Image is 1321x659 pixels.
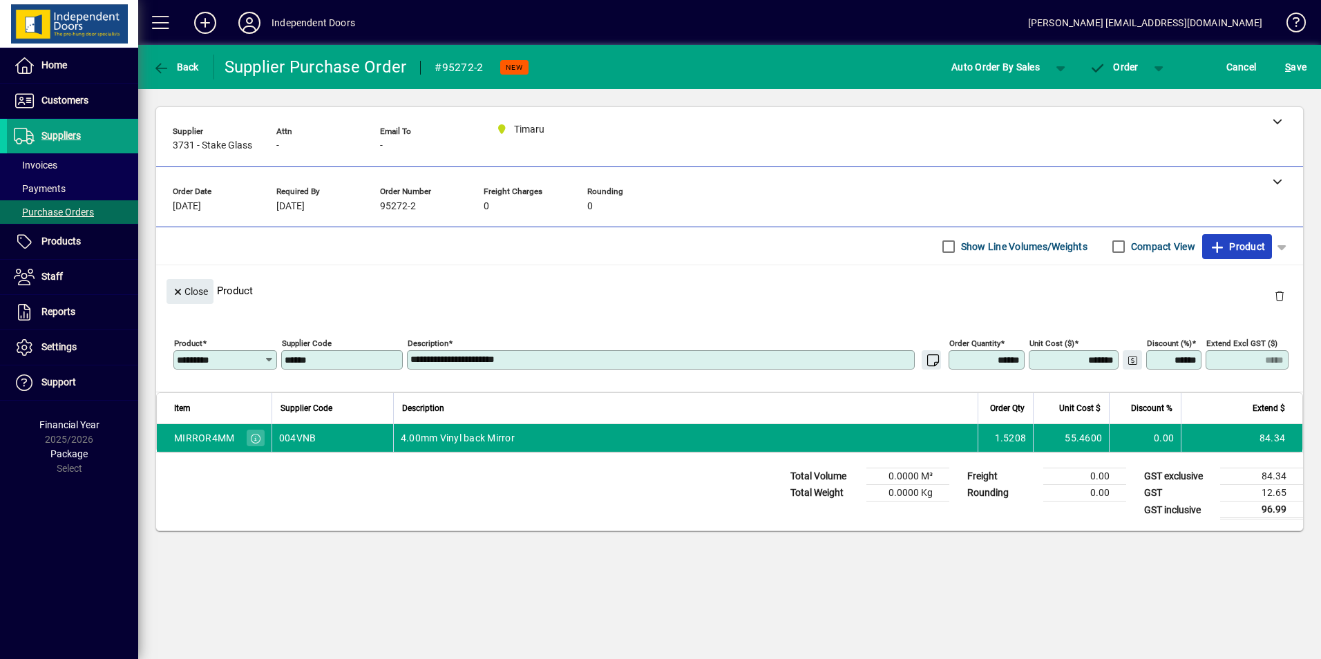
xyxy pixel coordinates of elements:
span: [DATE] [276,201,305,212]
td: 84.34 [1181,424,1302,452]
a: Home [7,48,138,83]
span: 4.00mm Vinyl back Mirror [401,431,515,445]
a: Purchase Orders [7,200,138,224]
mat-label: Product [174,338,202,348]
span: Cancel [1226,56,1257,78]
a: Settings [7,330,138,365]
mat-label: Discount (%) [1147,338,1192,348]
td: 0.0000 Kg [866,485,949,502]
td: 96.99 [1220,502,1303,519]
span: Customers [41,95,88,106]
a: Payments [7,177,138,200]
span: Suppliers [41,130,81,141]
mat-label: Extend excl GST ($) [1206,338,1277,348]
span: Auto Order By Sales [951,56,1040,78]
app-page-header-button: Back [138,55,214,79]
button: Delete [1263,279,1296,312]
span: NEW [506,63,523,72]
div: #95272-2 [435,57,483,79]
button: Add [183,10,227,35]
span: Item [174,401,191,416]
span: 0 [587,201,593,212]
a: Customers [7,84,138,118]
td: 0.00 [1109,424,1181,452]
button: Close [167,279,213,304]
td: GST inclusive [1137,502,1220,519]
td: 1.5208 [978,424,1033,452]
td: 0.00 [1043,485,1126,502]
td: Rounding [960,485,1043,502]
td: Total Weight [783,485,866,502]
td: 004VNB [272,424,393,452]
div: Product [156,265,1303,316]
td: 12.65 [1220,485,1303,502]
span: Extend $ [1253,401,1285,416]
button: Save [1282,55,1310,79]
div: [PERSON_NAME] [EMAIL_ADDRESS][DOMAIN_NAME] [1028,12,1262,34]
mat-label: Description [408,338,448,348]
a: Reports [7,295,138,329]
button: Order [1083,55,1146,79]
td: 0.00 [1043,468,1126,485]
td: 55.4600 [1033,424,1109,452]
button: Cancel [1223,55,1260,79]
a: Knowledge Base [1276,3,1304,48]
span: Staff [41,271,63,282]
mat-label: Unit Cost ($) [1029,338,1074,348]
label: Show Line Volumes/Weights [958,240,1087,254]
span: Unit Cost $ [1059,401,1101,416]
span: - [276,140,279,151]
span: Order Qty [990,401,1025,416]
td: Total Volume [783,468,866,485]
span: - [380,140,383,151]
span: 0 [484,201,489,212]
span: Package [50,448,88,459]
span: [DATE] [173,201,201,212]
td: GST [1137,485,1220,502]
button: Back [149,55,202,79]
div: MIRROR4MM [174,431,234,445]
span: Supplier Code [281,401,332,416]
span: Payments [14,183,66,194]
span: Product [1209,236,1265,258]
button: Change Price Levels [1123,350,1142,370]
span: Financial Year [39,419,99,430]
a: Support [7,365,138,400]
span: Support [41,376,76,388]
td: Freight [960,468,1043,485]
td: 84.34 [1220,468,1303,485]
a: Staff [7,260,138,294]
span: Order [1090,61,1139,73]
mat-label: Order Quantity [949,338,1000,348]
span: Back [153,61,199,73]
td: GST exclusive [1137,468,1220,485]
span: 95272-2 [380,201,416,212]
div: Supplier Purchase Order [225,56,407,78]
span: 3731 - Stake Glass [173,140,252,151]
button: Auto Order By Sales [944,55,1047,79]
span: Close [172,280,208,303]
span: Discount % [1131,401,1172,416]
span: S [1285,61,1291,73]
span: Invoices [14,160,57,171]
button: Product [1202,234,1272,259]
a: Invoices [7,153,138,177]
td: 0.0000 M³ [866,468,949,485]
mat-label: Supplier Code [282,338,332,348]
a: Products [7,225,138,259]
span: Purchase Orders [14,207,94,218]
span: ave [1285,56,1306,78]
span: Reports [41,306,75,317]
label: Compact View [1128,240,1195,254]
span: Settings [41,341,77,352]
span: Home [41,59,67,70]
app-page-header-button: Close [163,285,217,297]
span: Products [41,236,81,247]
div: Independent Doors [272,12,355,34]
app-page-header-button: Delete [1263,289,1296,302]
button: Profile [227,10,272,35]
span: Description [402,401,444,416]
